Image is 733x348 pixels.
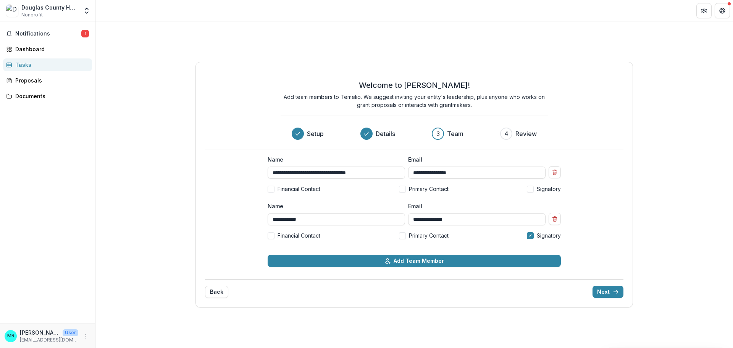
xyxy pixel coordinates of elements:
[268,255,561,267] button: Add Team Member
[549,166,561,178] button: Remove team member
[268,202,400,210] label: Name
[3,28,92,40] button: Notifications1
[278,185,320,193] span: Financial Contact
[3,90,92,102] a: Documents
[15,45,86,53] div: Dashboard
[537,185,561,193] span: Signatory
[21,11,43,18] span: Nonprofit
[715,3,730,18] button: Get Help
[409,231,449,240] span: Primary Contact
[436,129,440,138] div: 3
[447,129,463,138] h3: Team
[15,92,86,100] div: Documents
[15,76,86,84] div: Proposals
[63,329,78,336] p: User
[307,129,324,138] h3: Setup
[409,185,449,193] span: Primary Contact
[504,129,509,138] div: 4
[281,93,548,109] p: Add team members to Temelio. We suggest inviting your entity's leadership, plus anyone who works ...
[3,58,92,71] a: Tasks
[376,129,395,138] h3: Details
[15,61,86,69] div: Tasks
[537,231,561,240] span: Signatory
[20,337,78,343] p: [EMAIL_ADDRESS][DOMAIN_NAME]
[549,213,561,225] button: Remove team member
[593,286,623,298] button: Next
[696,3,712,18] button: Partners
[268,155,400,163] label: Name
[7,333,15,338] div: Mrs. Valerie Reese
[81,3,92,18] button: Open entity switcher
[6,5,18,17] img: Douglas County Health Department
[81,332,90,341] button: More
[3,74,92,87] a: Proposals
[20,329,60,337] p: [PERSON_NAME]
[408,155,541,163] label: Email
[21,3,78,11] div: Douglas County Health Department
[408,202,541,210] label: Email
[81,30,89,37] span: 1
[359,81,470,90] h2: Welcome to [PERSON_NAME]!
[515,129,537,138] h3: Review
[278,231,320,240] span: Financial Contact
[205,286,228,298] button: Back
[292,128,537,140] div: Progress
[15,31,81,37] span: Notifications
[3,43,92,55] a: Dashboard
